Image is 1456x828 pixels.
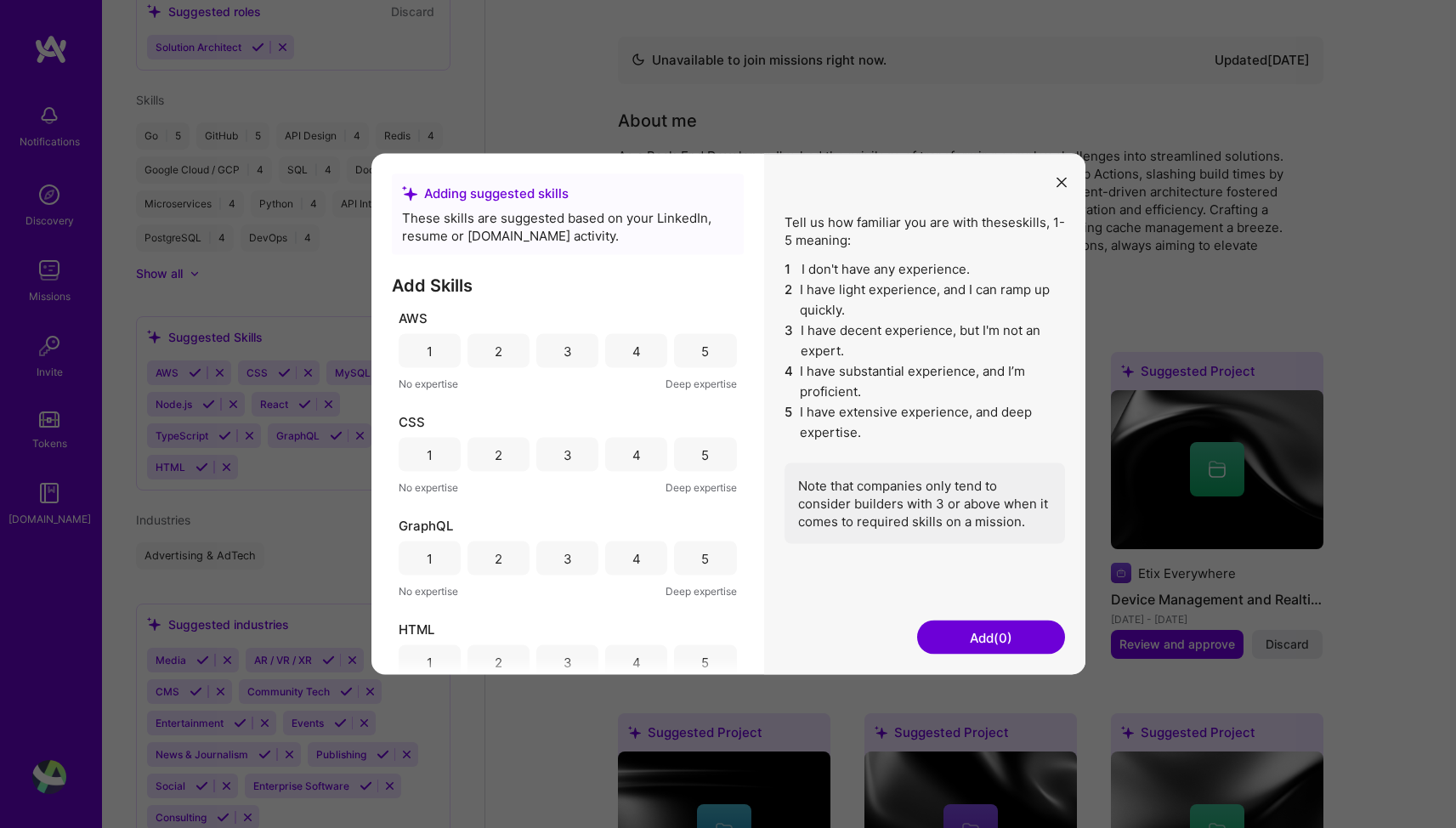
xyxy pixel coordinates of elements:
[785,320,794,361] span: 3
[399,413,425,431] span: CSS
[399,375,458,393] span: No expertise
[785,361,1065,402] li: I have substantial experience, and I’m proficient.
[701,653,709,671] div: 5
[495,549,502,567] div: 2
[701,342,709,360] div: 5
[701,549,709,567] div: 5
[632,342,641,360] div: 4
[785,259,1065,280] li: I don't have any experience.
[495,445,502,463] div: 2
[632,445,641,463] div: 4
[427,549,433,567] div: 1
[785,259,795,280] span: 1
[402,209,734,245] div: These skills are suggested based on your LinkedIn, resume or [DOMAIN_NAME] activity.
[785,280,794,320] span: 2
[666,375,737,393] span: Deep expertise
[495,342,502,360] div: 2
[1057,177,1067,187] i: icon Close
[399,621,434,638] span: HTML
[399,517,453,535] span: GraphQL
[564,549,572,567] div: 3
[917,621,1065,655] button: Add(0)
[399,309,428,327] span: AWS
[666,582,737,600] span: Deep expertise
[632,549,641,567] div: 4
[666,479,737,496] span: Deep expertise
[785,402,1065,443] li: I have extensive experience, and deep expertise.
[399,582,458,600] span: No expertise
[785,402,794,443] span: 5
[427,342,433,360] div: 1
[371,154,1085,675] div: modal
[785,320,1065,361] li: I have decent experience, but I'm not an expert.
[402,185,417,201] i: icon SuggestedTeams
[495,653,502,671] div: 2
[402,184,734,202] div: Adding suggested skills
[564,653,572,671] div: 3
[785,361,794,402] span: 4
[399,479,458,496] span: No expertise
[632,653,641,671] div: 4
[785,463,1065,544] div: Note that companies only tend to consider builders with 3 or above when it comes to required skil...
[392,275,744,296] h3: Add Skills
[564,342,572,360] div: 3
[785,213,1065,544] div: Tell us how familiar you are with these skills , 1-5 meaning:
[427,445,433,463] div: 1
[564,445,572,463] div: 3
[427,653,433,671] div: 1
[785,280,1065,320] li: I have light experience, and I can ramp up quickly.
[701,445,709,463] div: 5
